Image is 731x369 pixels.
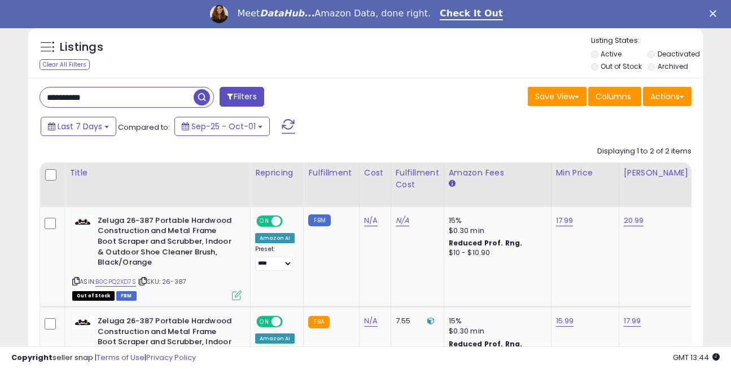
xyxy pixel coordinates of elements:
[255,245,295,271] div: Preset:
[596,91,631,102] span: Columns
[72,316,95,329] img: 31XvpVZVnTL._SL40_.jpg
[449,326,542,336] div: $0.30 min
[601,49,621,59] label: Active
[191,121,256,132] span: Sep-25 - Oct-01
[95,277,136,287] a: B0CPQ2XD7S
[308,214,330,226] small: FBM
[396,167,439,191] div: Fulfillment Cost
[449,179,456,189] small: Amazon Fees.
[658,61,688,71] label: Archived
[257,317,272,327] span: ON
[643,87,691,106] button: Actions
[624,315,641,327] a: 17.99
[260,8,314,19] i: DataHub...
[588,87,641,106] button: Columns
[710,10,721,17] div: Close
[624,215,644,226] a: 20.99
[281,216,299,226] span: OFF
[449,226,542,236] div: $0.30 min
[556,215,574,226] a: 17.99
[449,238,523,248] b: Reduced Prof. Rng.
[40,59,90,70] div: Clear All Filters
[624,167,691,179] div: [PERSON_NAME]
[72,216,242,299] div: ASIN:
[396,316,435,326] div: 7.55
[237,8,431,19] div: Meet Amazon Data, done right.
[174,117,270,136] button: Sep-25 - Oct-01
[597,146,691,157] div: Displaying 1 to 2 of 2 items
[116,291,137,301] span: FBM
[449,316,542,326] div: 15%
[364,167,386,179] div: Cost
[58,121,102,132] span: Last 7 Days
[658,49,700,59] label: Deactivated
[255,333,295,344] div: Amazon AI
[449,167,546,179] div: Amazon Fees
[11,353,196,363] div: seller snap | |
[673,352,720,363] span: 2025-10-9 13:44 GMT
[528,87,586,106] button: Save View
[591,36,703,46] p: Listing States:
[255,233,295,243] div: Amazon AI
[98,216,235,271] b: Zeluga 26-387 Portable Hardwood Construction and Metal Frame Boot Scraper and Scrubber, Indoor & ...
[72,216,95,229] img: 31XvpVZVnTL._SL40_.jpg
[556,315,574,327] a: 15.99
[138,277,186,286] span: | SKU: 26-387
[440,8,503,20] a: Check It Out
[69,167,246,179] div: Title
[308,316,329,328] small: FBA
[281,317,299,327] span: OFF
[72,291,115,301] span: All listings that are currently out of stock and unavailable for purchase on Amazon
[60,39,103,55] h5: Listings
[220,87,264,107] button: Filters
[146,352,196,363] a: Privacy Policy
[118,122,170,133] span: Compared to:
[97,352,145,363] a: Terms of Use
[364,215,378,226] a: N/A
[449,216,542,226] div: 15%
[11,352,52,363] strong: Copyright
[257,216,272,226] span: ON
[210,5,228,23] img: Profile image for Georgie
[601,61,642,71] label: Out of Stock
[41,117,116,136] button: Last 7 Days
[364,315,378,327] a: N/A
[449,248,542,258] div: $10 - $10.90
[255,167,299,179] div: Repricing
[556,167,614,179] div: Min Price
[308,167,354,179] div: Fulfillment
[396,215,409,226] a: N/A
